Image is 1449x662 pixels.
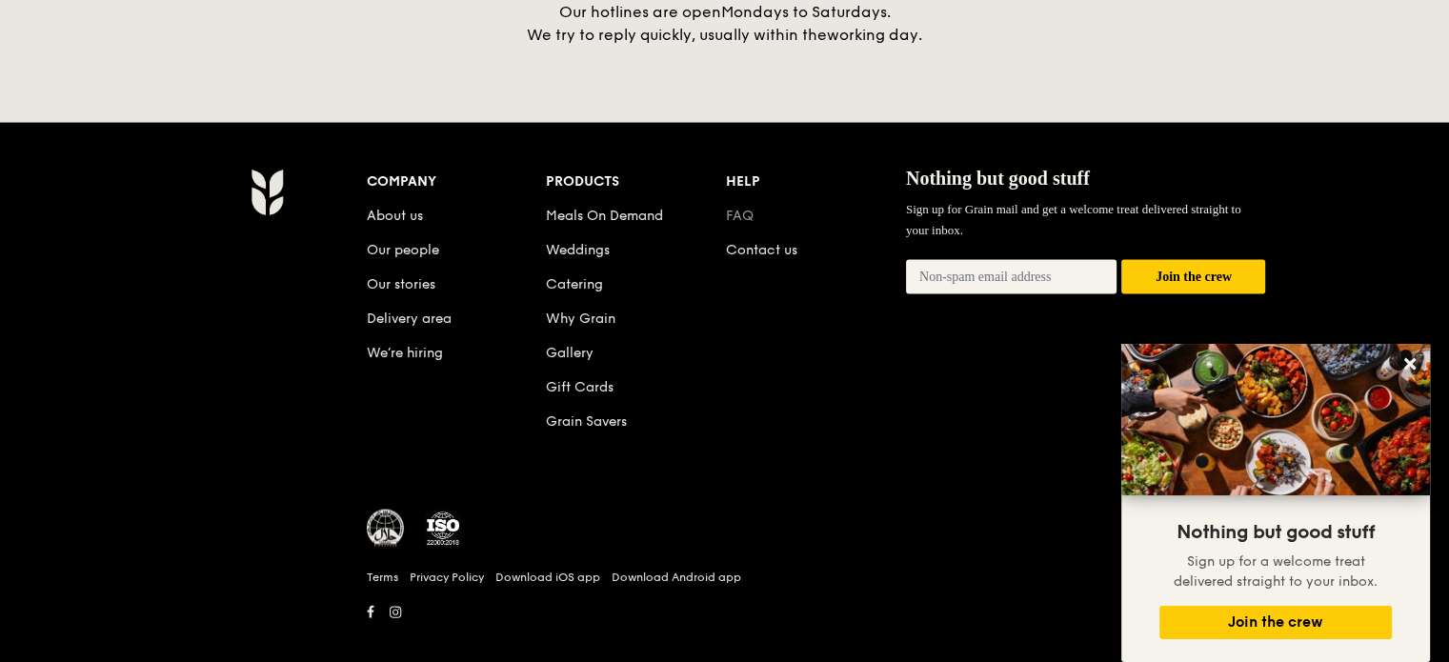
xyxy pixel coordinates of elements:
[546,242,610,258] a: Weddings
[1177,521,1375,544] span: Nothing but good stuff
[546,345,594,361] a: Gallery
[612,570,741,585] a: Download Android app
[721,3,891,21] span: Mondays to Saturdays.
[367,276,435,292] a: Our stories
[1121,260,1265,295] button: Join the crew
[367,311,452,327] a: Delivery area
[1121,344,1430,495] img: DSC07876-Edit02-Large.jpeg
[367,242,439,258] a: Our people
[367,345,443,361] a: We’re hiring
[367,169,547,195] div: Company
[410,570,484,585] a: Privacy Policy
[546,208,663,224] a: Meals On Demand
[495,570,600,585] a: Download iOS app
[1395,349,1425,379] button: Close
[726,169,906,195] div: Help
[1159,606,1392,639] button: Join the crew
[906,260,1117,294] input: Non-spam email address
[1174,553,1378,590] span: Sign up for a welcome treat delivered straight to your inbox.
[906,202,1241,237] span: Sign up for Grain mail and get a welcome treat delivered straight to your inbox.
[546,169,726,195] div: Products
[367,510,405,548] img: MUIS Halal Certified
[367,570,398,585] a: Terms
[251,169,284,216] img: AYc88T3wAAAABJRU5ErkJggg==
[726,242,797,258] a: Contact us
[726,208,754,224] a: FAQ
[424,510,462,548] img: ISO Certified
[367,208,423,224] a: About us
[546,413,627,430] a: Grain Savers
[546,379,614,395] a: Gift Cards
[176,626,1274,641] h6: Revision
[546,276,603,292] a: Catering
[827,26,922,44] span: working day.
[906,168,1090,189] span: Nothing but good stuff
[546,311,615,327] a: Why Grain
